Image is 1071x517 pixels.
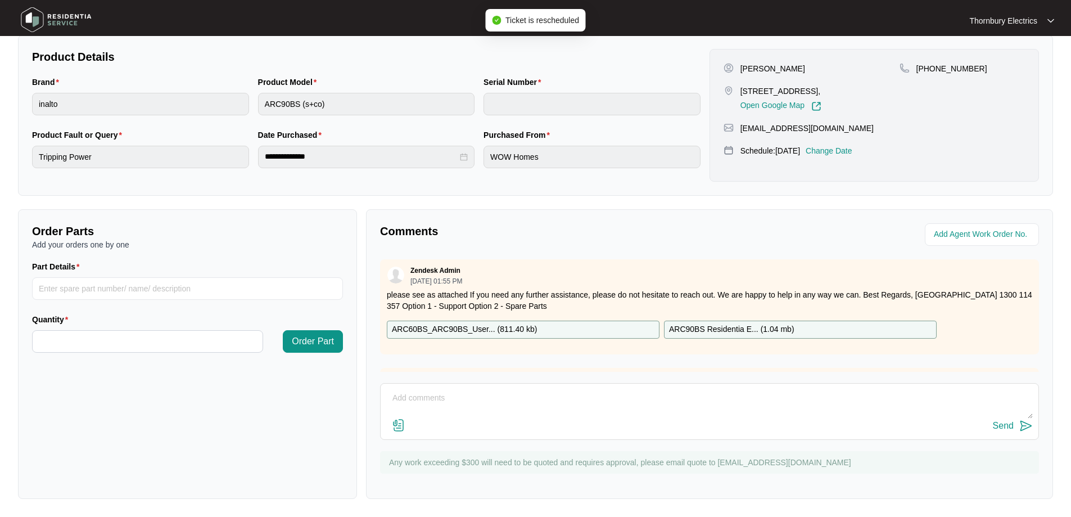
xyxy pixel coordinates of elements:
[32,129,126,141] label: Product Fault or Query
[483,77,545,88] label: Serial Number
[32,146,249,168] input: Product Fault or Query
[724,63,734,73] img: user-pin
[724,86,734,96] img: map-pin
[265,151,458,163] input: Date Purchased
[724,123,734,133] img: map-pin
[993,419,1033,434] button: Send
[900,63,910,73] img: map-pin
[33,331,263,352] input: Quantity
[740,86,821,97] p: [STREET_ADDRESS],
[387,289,1032,312] p: please see as attached If you need any further assistance, please do not hesitate to reach out. W...
[283,330,343,353] button: Order Part
[969,15,1037,26] p: Thornbury Electrics
[380,223,702,239] p: Comments
[916,63,987,74] p: [PHONE_NUMBER]
[392,419,405,432] img: file-attachment-doc.svg
[811,101,821,111] img: Link-External
[17,3,96,37] img: residentia service logo
[258,129,326,141] label: Date Purchased
[993,421,1014,431] div: Send
[669,323,794,336] p: ARC90BS Residentia E... ( 1.04 mb )
[32,49,701,65] p: Product Details
[389,457,1033,468] p: Any work exceeding $300 will need to be quoted and requires approval, please email quote to [EMAI...
[934,228,1032,241] input: Add Agent Work Order No.
[505,16,579,25] span: Ticket is rescheduled
[387,267,404,284] img: user.svg
[483,146,701,168] input: Purchased From
[32,314,73,325] label: Quantity
[483,93,701,115] input: Serial Number
[32,223,343,239] p: Order Parts
[740,101,821,111] a: Open Google Map
[292,335,334,348] span: Order Part
[806,145,852,156] p: Change Date
[392,323,537,336] p: ARC60BS_ARC90BS_User... ( 811.40 kb )
[1019,419,1033,433] img: send-icon.svg
[32,261,84,272] label: Part Details
[492,16,501,25] span: check-circle
[32,277,343,300] input: Part Details
[32,77,64,88] label: Brand
[740,63,805,74] p: [PERSON_NAME]
[32,239,343,250] p: Add your orders one by one
[410,266,460,275] p: Zendesk Admin
[724,145,734,155] img: map-pin
[258,77,322,88] label: Product Model
[1047,18,1054,24] img: dropdown arrow
[410,278,462,285] p: [DATE] 01:55 PM
[740,123,874,134] p: [EMAIL_ADDRESS][DOMAIN_NAME]
[740,145,800,156] p: Schedule: [DATE]
[258,93,475,115] input: Product Model
[483,129,554,141] label: Purchased From
[32,93,249,115] input: Brand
